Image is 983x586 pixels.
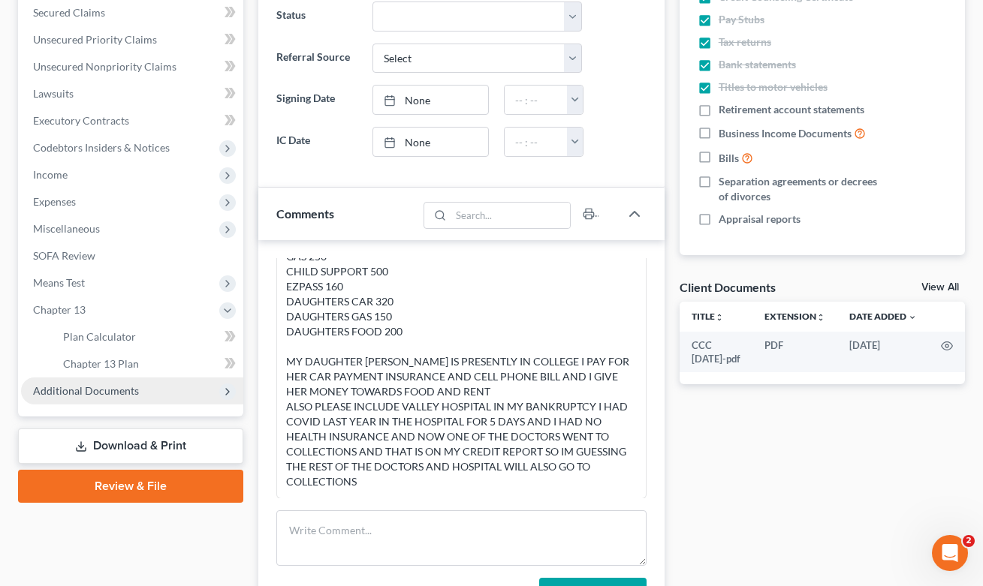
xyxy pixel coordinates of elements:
span: Bank statements [719,57,796,72]
a: Unsecured Priority Claims [21,26,243,53]
a: Review & File [18,470,243,503]
span: Plan Calculator [63,330,136,343]
span: Additional Documents [33,384,139,397]
span: Chapter 13 [33,303,86,316]
input: Search... [451,203,570,228]
span: 2 [963,535,975,547]
span: Miscellaneous [33,222,100,235]
span: Executory Contracts [33,114,129,127]
td: [DATE] [837,332,929,373]
div: Client Documents [680,279,776,295]
a: Plan Calculator [51,323,243,350]
a: Unsecured Nonpriority Claims [21,53,243,80]
span: Separation agreements or decrees of divorces [719,174,881,204]
span: Tax returns [719,35,771,50]
a: Date Added expand_more [849,311,917,322]
input: -- : -- [505,86,568,114]
a: None [373,128,487,156]
span: Income [33,168,68,181]
div: [PERSON_NAME] [PERSON_NAME][DATE] 3:37 PM (20 hours ago) to me RENT 1300 ELECTRIC 95 CABLE 142 CE... [286,84,636,489]
a: Chapter 13 Plan [51,350,243,377]
span: SOFA Review [33,249,95,262]
span: Unsecured Priority Claims [33,33,157,46]
iframe: Intercom live chat [932,535,968,571]
span: Retirement account statements [719,102,864,117]
i: unfold_more [816,313,825,322]
a: Lawsuits [21,80,243,107]
input: -- : -- [505,128,568,156]
a: None [373,86,487,114]
span: Expenses [33,195,76,208]
td: CCC [DATE]-pdf [680,332,752,373]
i: unfold_more [715,313,724,322]
span: Chapter 13 Plan [63,357,139,370]
a: Download & Print [18,428,243,464]
span: Bills [719,151,739,166]
span: Titles to motor vehicles [719,80,828,95]
a: Extensionunfold_more [764,311,825,322]
label: Referral Source [269,44,365,74]
label: IC Date [269,127,365,157]
span: Lawsuits [33,87,74,100]
span: Appraisal reports [719,212,801,227]
span: Codebtors Insiders & Notices [33,141,170,154]
a: Titleunfold_more [692,311,724,322]
span: Pay Stubs [719,12,764,27]
a: SOFA Review [21,242,243,269]
span: Means Test [33,276,85,289]
label: Signing Date [269,85,365,115]
a: View All [921,282,959,293]
label: Status [269,2,365,32]
span: Unsecured Nonpriority Claims [33,60,176,73]
i: expand_more [908,313,917,322]
span: Secured Claims [33,6,105,19]
td: PDF [752,332,837,373]
span: Business Income Documents [719,126,852,141]
span: Comments [276,206,334,221]
a: Executory Contracts [21,107,243,134]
